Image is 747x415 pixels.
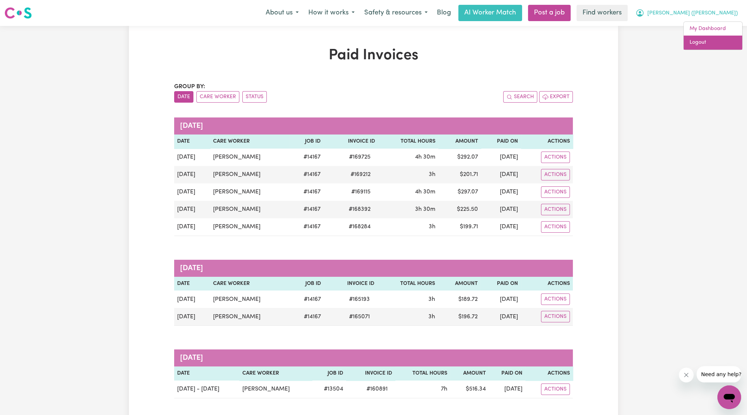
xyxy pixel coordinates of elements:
[539,91,573,103] button: Export
[541,152,570,163] button: Actions
[174,149,210,166] td: [DATE]
[346,170,375,179] span: # 169212
[289,218,323,236] td: # 14167
[289,135,323,149] th: Job ID
[344,205,375,214] span: # 168392
[541,384,570,395] button: Actions
[438,201,481,218] td: $ 225.50
[481,166,521,183] td: [DATE]
[429,224,435,230] span: 3 hours
[174,117,573,135] caption: [DATE]
[210,218,289,236] td: [PERSON_NAME]
[438,218,481,236] td: $ 199.71
[489,381,525,398] td: [DATE]
[438,166,481,183] td: $ 201.71
[174,260,573,277] caption: [DATE]
[458,5,522,21] a: AI Worker Match
[362,385,392,394] span: # 160891
[438,277,481,291] th: Amount
[415,154,435,160] span: 4 hours 30 minutes
[174,381,239,398] td: [DATE] - [DATE]
[210,166,289,183] td: [PERSON_NAME]
[4,6,32,20] img: Careseekers logo
[450,381,489,398] td: $ 516.34
[481,149,521,166] td: [DATE]
[481,183,521,201] td: [DATE]
[541,204,570,215] button: Actions
[196,91,239,103] button: sort invoices by care worker
[324,277,377,291] th: Invoice ID
[359,5,432,21] button: Safety & resources
[239,366,312,381] th: Care Worker
[481,277,521,291] th: Paid On
[346,366,395,381] th: Invoice ID
[415,189,435,195] span: 4 hours 30 minutes
[481,218,521,236] td: [DATE]
[289,183,323,201] td: # 14167
[210,149,289,166] td: [PERSON_NAME]
[441,386,447,392] span: 7 hours
[541,186,570,198] button: Actions
[631,5,743,21] button: My Account
[503,91,537,103] button: Search
[438,149,481,166] td: $ 292.07
[647,9,738,17] span: [PERSON_NAME] ([PERSON_NAME])
[289,149,323,166] td: # 14167
[428,314,435,320] span: 3 hours
[174,47,573,64] h1: Paid Invoices
[438,308,481,326] td: $ 196.72
[210,308,290,326] td: [PERSON_NAME]
[239,381,312,398] td: [PERSON_NAME]
[395,366,450,381] th: Total Hours
[415,206,435,212] span: 3 hours 30 minutes
[717,385,741,409] iframe: Button to launch messaging window
[429,172,435,177] span: 3 hours
[174,84,205,90] span: Group by:
[541,221,570,233] button: Actions
[174,166,210,183] td: [DATE]
[345,295,374,304] span: # 165193
[290,290,324,308] td: # 14167
[528,5,571,21] a: Post a job
[323,135,378,149] th: Invoice ID
[577,5,628,21] a: Find workers
[432,5,455,21] a: Blog
[174,366,239,381] th: Date
[481,308,521,326] td: [DATE]
[4,4,32,21] a: Careseekers logo
[174,290,210,308] td: [DATE]
[174,135,210,149] th: Date
[679,368,694,382] iframe: Close message
[541,169,570,180] button: Actions
[377,277,438,291] th: Total Hours
[438,135,481,149] th: Amount
[210,201,289,218] td: [PERSON_NAME]
[174,201,210,218] td: [DATE]
[242,91,267,103] button: sort invoices by paid status
[697,366,741,382] iframe: Message from company
[521,277,573,291] th: Actions
[481,290,521,308] td: [DATE]
[481,135,521,149] th: Paid On
[210,135,289,149] th: Care Worker
[210,290,290,308] td: [PERSON_NAME]
[174,277,210,291] th: Date
[347,187,375,196] span: # 169115
[541,311,570,322] button: Actions
[261,5,303,21] button: About us
[289,201,323,218] td: # 14167
[438,183,481,201] td: $ 297.07
[312,381,346,398] td: # 13504
[683,21,743,50] div: My Account
[481,201,521,218] td: [DATE]
[521,135,573,149] th: Actions
[438,290,481,308] td: $ 189.72
[4,5,45,11] span: Need any help?
[684,36,742,50] a: Logout
[290,308,324,326] td: # 14167
[489,366,525,381] th: Paid On
[174,218,210,236] td: [DATE]
[289,166,323,183] td: # 14167
[210,183,289,201] td: [PERSON_NAME]
[174,349,573,366] caption: [DATE]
